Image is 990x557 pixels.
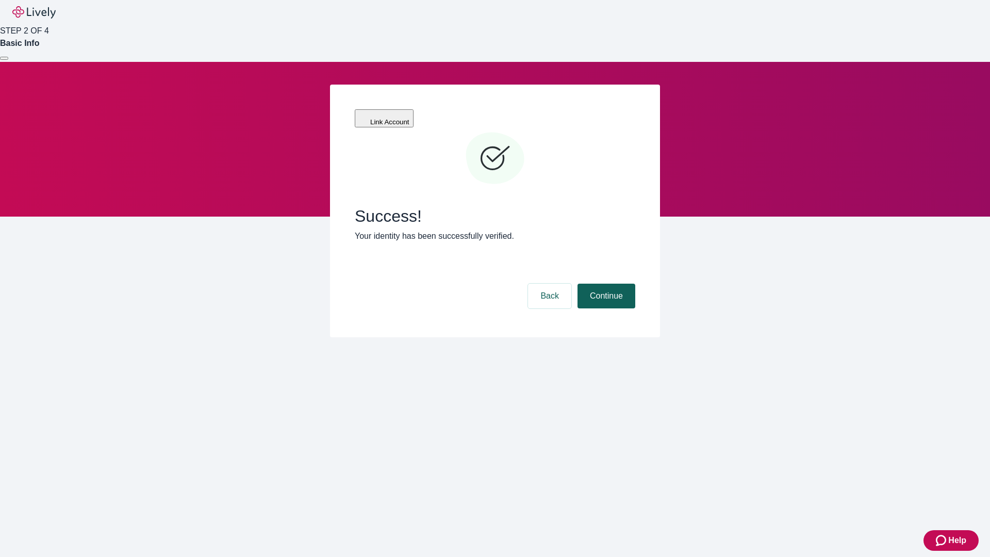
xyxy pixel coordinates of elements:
img: Lively [12,6,56,19]
button: Link Account [355,109,414,127]
svg: Zendesk support icon [936,534,948,547]
button: Back [528,284,571,308]
button: Continue [577,284,635,308]
span: Help [948,534,966,547]
p: Your identity has been successfully verified. [355,230,635,242]
span: Success! [355,206,635,226]
svg: Checkmark icon [464,128,526,190]
button: Zendesk support iconHelp [923,530,979,551]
